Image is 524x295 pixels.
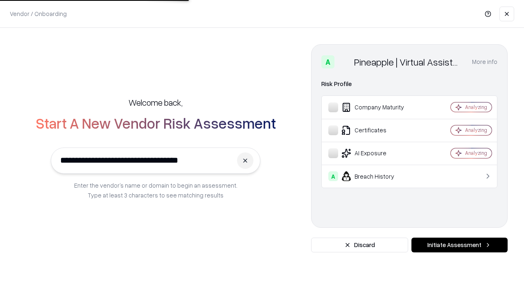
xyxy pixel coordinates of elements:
[328,125,426,135] div: Certificates
[354,55,462,68] div: Pineapple | Virtual Assistant Agency
[129,97,183,108] h5: Welcome back,
[10,9,67,18] p: Vendor / Onboarding
[465,104,487,111] div: Analyzing
[328,148,426,158] div: AI Exposure
[465,150,487,157] div: Analyzing
[36,115,276,131] h2: Start A New Vendor Risk Assessment
[328,171,338,181] div: A
[465,127,487,134] div: Analyzing
[328,171,426,181] div: Breach History
[411,238,508,252] button: Initiate Assessment
[311,238,408,252] button: Discard
[472,54,497,69] button: More info
[321,79,497,89] div: Risk Profile
[328,102,426,112] div: Company Maturity
[321,55,334,68] div: A
[74,180,237,200] p: Enter the vendor’s name or domain to begin an assessment. Type at least 3 characters to see match...
[338,55,351,68] img: Pineapple | Virtual Assistant Agency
